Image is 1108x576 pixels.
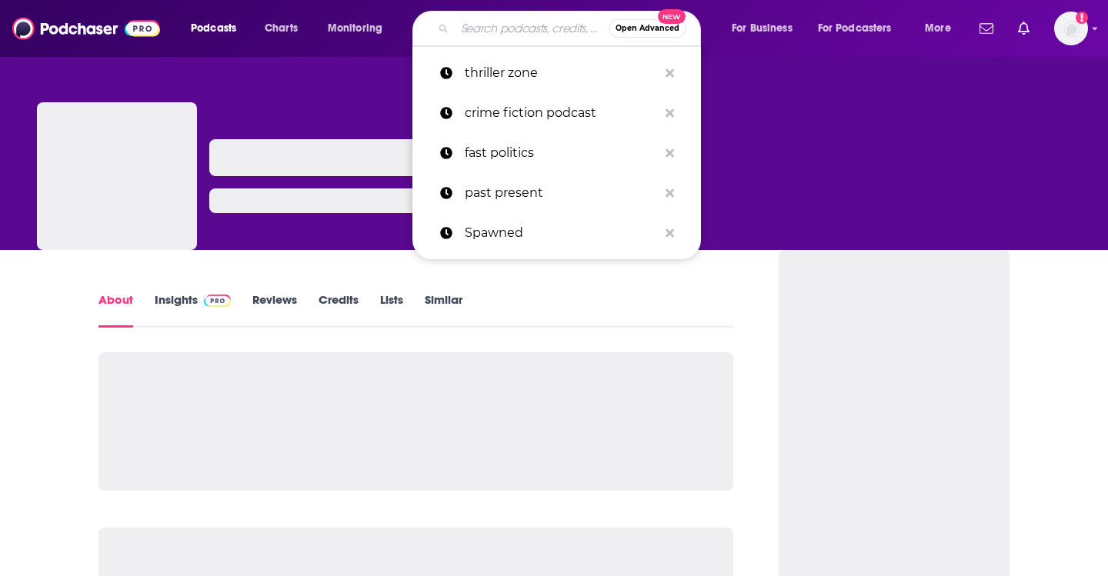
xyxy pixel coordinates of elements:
button: Open AdvancedNew [609,19,686,38]
a: thriller zone [412,53,701,93]
img: Podchaser - Follow, Share and Rate Podcasts [12,14,160,43]
span: For Podcasters [818,18,892,39]
span: Monitoring [328,18,382,39]
a: Credits [319,292,359,328]
button: open menu [914,16,970,41]
a: Spawned [412,213,701,253]
span: Logged in as anyalola [1054,12,1088,45]
svg: Add a profile image [1076,12,1088,24]
img: User Profile [1054,12,1088,45]
a: crime fiction podcast [412,93,701,133]
a: past present [412,173,701,213]
a: Show notifications dropdown [1012,15,1036,42]
a: Reviews [252,292,297,328]
button: Show profile menu [1054,12,1088,45]
button: open menu [721,16,812,41]
a: Lists [380,292,403,328]
span: Podcasts [191,18,236,39]
button: open menu [180,16,256,41]
p: Spawned [465,213,658,253]
a: Charts [255,16,307,41]
p: crime fiction podcast [465,93,658,133]
a: About [98,292,133,328]
span: For Business [732,18,793,39]
p: thriller zone [465,53,658,93]
a: InsightsPodchaser Pro [155,292,231,328]
p: past present [465,173,658,213]
span: Charts [265,18,298,39]
div: Search podcasts, credits, & more... [427,11,716,46]
span: New [658,9,686,24]
button: open menu [808,16,914,41]
a: Similar [425,292,462,328]
span: Open Advanced [616,25,679,32]
span: More [925,18,951,39]
p: fast politics [465,133,658,173]
a: fast politics [412,133,701,173]
input: Search podcasts, credits, & more... [455,16,609,41]
img: Podchaser Pro [204,295,231,307]
a: Show notifications dropdown [973,15,1000,42]
button: open menu [317,16,402,41]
